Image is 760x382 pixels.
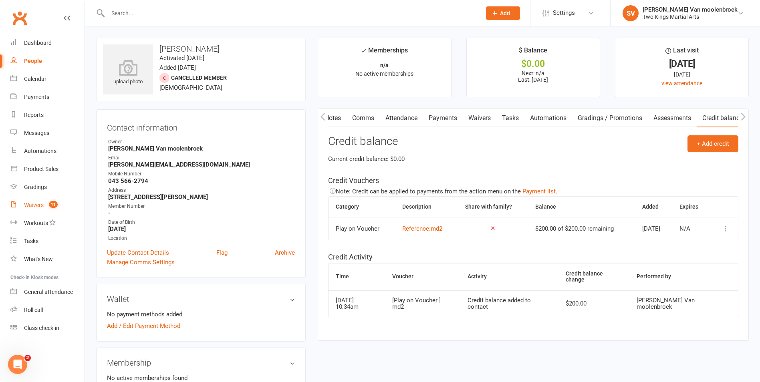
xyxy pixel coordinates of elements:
[10,142,85,160] a: Automations
[159,84,222,91] span: [DEMOGRAPHIC_DATA]
[328,154,738,164] div: Current credit balance: $0.00
[108,187,295,194] div: Address
[108,219,295,226] div: Date of Birth
[103,44,299,53] h3: [PERSON_NAME]
[395,197,458,217] th: Description
[10,88,85,106] a: Payments
[108,203,295,210] div: Member Number
[10,232,85,250] a: Tasks
[623,5,639,21] div: SV
[159,54,204,62] time: Activated [DATE]
[24,220,48,226] div: Workouts
[623,70,741,79] div: [DATE]
[623,60,741,68] div: [DATE]
[24,112,44,118] div: Reports
[463,109,496,127] a: Waivers
[524,109,572,127] a: Automations
[107,120,295,132] h3: Contact information
[500,10,510,16] span: Add
[380,109,423,127] a: Attendance
[328,251,738,263] h5: Credit Activity
[629,263,738,290] th: Performed by
[10,301,85,319] a: Roll call
[10,160,85,178] a: Product Sales
[361,47,366,54] i: ✓
[665,45,699,60] div: Last visit
[108,170,295,178] div: Mobile Number
[107,295,295,304] h3: Wallet
[103,60,153,86] div: upload photo
[49,201,58,208] span: 11
[24,325,59,331] div: Class check-in
[648,109,697,127] a: Assessments
[24,184,47,190] div: Gradings
[687,135,738,152] button: + Add credit
[24,76,46,82] div: Calendar
[24,130,49,136] div: Messages
[10,250,85,268] a: What's New
[24,355,31,361] span: 2
[107,321,180,331] a: Add / Edit Payment Method
[24,289,73,295] div: General attendance
[24,238,38,244] div: Tasks
[10,8,30,28] a: Clubworx
[319,109,347,127] a: Notes
[108,161,295,168] strong: [PERSON_NAME][EMAIL_ADDRESS][DOMAIN_NAME]
[108,138,295,146] div: Owner
[108,193,295,201] strong: [STREET_ADDRESS][PERSON_NAME]
[486,6,520,20] button: Add
[558,263,629,290] th: Credit balance change
[24,256,53,262] div: What's New
[460,263,558,290] th: Activity
[679,225,703,232] div: N/A
[10,319,85,337] a: Class kiosk mode
[216,248,228,257] a: Flag
[385,263,460,290] th: Voucher
[108,145,295,152] strong: [PERSON_NAME] Van moolenbroek
[328,135,738,148] h3: Credit balance
[107,358,295,367] h3: Membership
[566,300,622,307] div: $200.00
[347,109,380,127] a: Comms
[535,225,627,232] div: $200.00 of $200.00 remaining
[380,62,389,68] strong: n/a
[672,197,710,217] th: Expires
[528,197,635,217] th: Balance
[24,307,43,313] div: Roll call
[10,70,85,88] a: Calendar
[275,248,295,257] a: Archive
[519,45,547,60] div: $ Balance
[10,52,85,70] a: People
[108,225,295,233] strong: [DATE]
[10,124,85,142] a: Messages
[24,40,52,46] div: Dashboard
[108,235,295,242] div: Location
[10,106,85,124] a: Reports
[107,310,295,319] li: No payment methods added
[10,196,85,214] a: Waivers 11
[108,154,295,162] div: Email
[423,109,463,127] a: Payments
[10,34,85,52] a: Dashboard
[8,355,27,374] iframe: Intercom live chat
[171,74,227,81] span: Cancelled member
[474,60,593,68] div: $0.00
[329,263,385,290] th: Time
[361,45,408,60] div: Memberships
[460,290,558,317] td: Credit balance added to contact
[572,109,648,127] a: Gradings / Promotions
[402,224,442,233] button: Reference:md2
[24,94,49,100] div: Payments
[643,6,738,13] div: [PERSON_NAME] Van moolenbroek
[642,225,665,232] div: [DATE]
[10,178,85,196] a: Gradings
[643,13,738,20] div: Two Kings Martial Arts
[24,148,56,154] div: Automations
[392,297,453,310] div: [Play on Voucher ] md2
[474,70,593,83] p: Next: n/a Last: [DATE]
[661,80,702,86] a: view attendance
[402,224,442,233] div: Reference: md2
[159,64,196,71] time: Added [DATE]
[107,248,169,257] a: Update Contact Details
[10,214,85,232] a: Workouts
